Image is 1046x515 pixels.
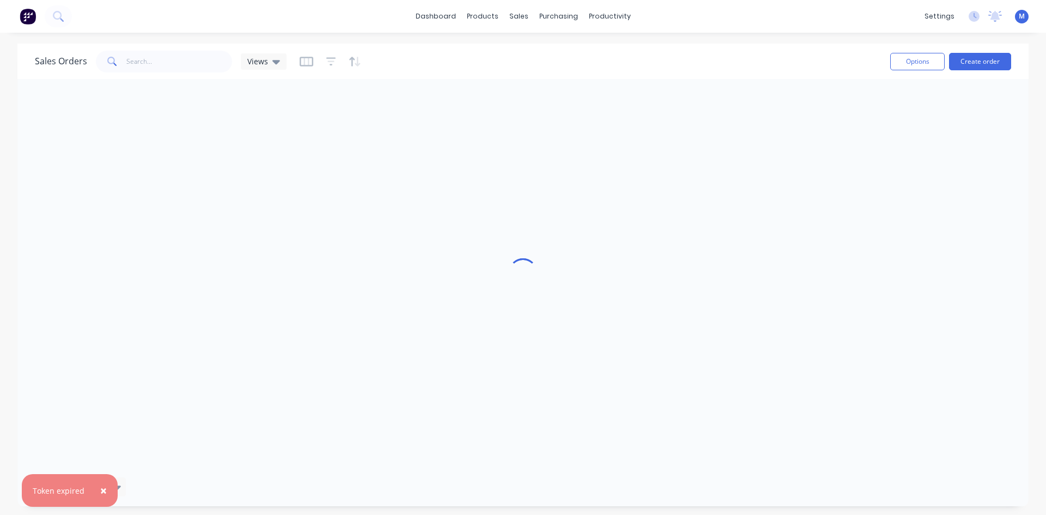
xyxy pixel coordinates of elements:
[247,56,268,67] span: Views
[126,51,233,72] input: Search...
[583,8,636,25] div: productivity
[504,8,534,25] div: sales
[410,8,461,25] a: dashboard
[35,56,87,66] h1: Sales Orders
[890,53,945,70] button: Options
[919,8,960,25] div: settings
[949,53,1011,70] button: Create order
[20,8,36,25] img: Factory
[1019,11,1025,21] span: M
[534,8,583,25] div: purchasing
[89,477,118,504] button: Close
[33,485,84,496] div: Token expired
[100,483,107,498] span: ×
[461,8,504,25] div: products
